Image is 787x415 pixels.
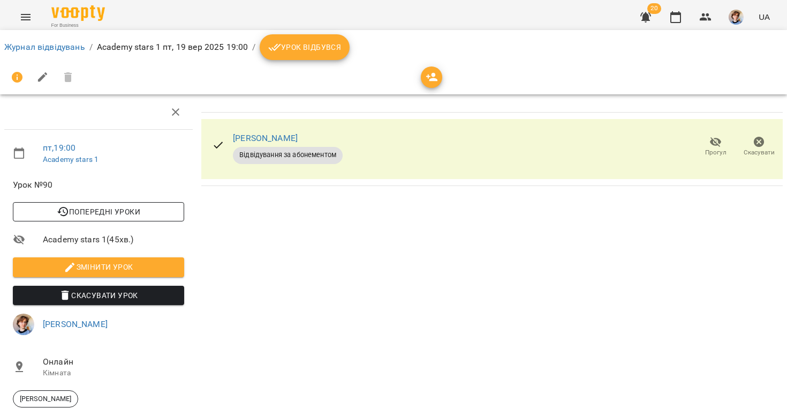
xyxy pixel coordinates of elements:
[89,41,93,54] li: /
[51,22,105,29] span: For Business
[13,286,184,305] button: Скасувати Урок
[754,7,774,27] button: UA
[13,314,34,335] img: 139762f8360b8d23236e3ef819c7dd37.jpg
[268,41,341,54] span: Урок відбувся
[729,10,744,25] img: 139762f8360b8d23236e3ef819c7dd37.jpg
[744,148,775,157] span: Скасувати
[43,143,75,153] a: пт , 19:00
[737,132,781,162] button: Скасувати
[43,368,184,379] p: Кімната
[759,11,770,23] span: UA
[43,155,99,164] a: Academy stars 1
[4,34,783,60] nav: breadcrumb
[260,34,350,60] button: Урок відбувся
[233,150,343,160] span: Відвідування за абонементом
[13,179,184,191] span: Урок №90
[21,289,176,302] span: Скасувати Урок
[233,133,298,143] a: [PERSON_NAME]
[21,205,176,218] span: Попередні уроки
[4,42,85,52] a: Журнал відвідувань
[43,319,108,329] a: [PERSON_NAME]
[252,41,255,54] li: /
[694,132,737,162] button: Прогул
[97,41,248,54] p: Academy stars 1 пт, 19 вер 2025 19:00
[13,202,184,221] button: Попередні уроки
[21,261,176,273] span: Змінити урок
[13,257,184,277] button: Змінити урок
[13,4,39,30] button: Menu
[51,5,105,21] img: Voopty Logo
[13,390,78,407] div: [PERSON_NAME]
[43,233,184,246] span: Academy stars 1 ( 45 хв. )
[13,394,78,404] span: [PERSON_NAME]
[705,148,727,157] span: Прогул
[43,355,184,368] span: Онлайн
[647,3,661,14] span: 20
